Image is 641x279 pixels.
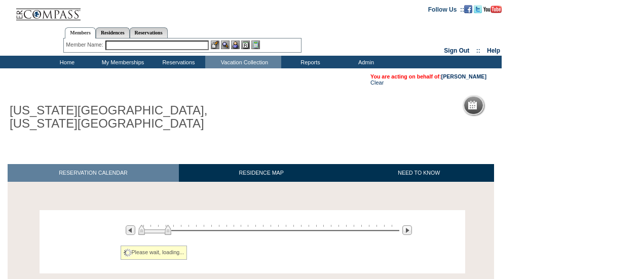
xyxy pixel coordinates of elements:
h1: [US_STATE][GEOGRAPHIC_DATA], [US_STATE][GEOGRAPHIC_DATA] [8,102,235,133]
td: Home [38,56,94,68]
img: Become our fan on Facebook [464,5,472,13]
a: Reservations [130,27,168,38]
div: Please wait, loading... [121,246,187,260]
img: View [221,41,230,49]
a: [PERSON_NAME] [441,73,486,79]
a: Sign Out [444,47,469,54]
a: Become our fan on Facebook [464,6,472,12]
td: My Memberships [94,56,149,68]
img: Follow us on Twitter [474,5,482,13]
img: Next [402,225,412,235]
a: Residences [96,27,130,38]
a: Members [65,27,96,38]
span: :: [476,47,480,54]
img: spinner2.gif [124,249,132,257]
a: Help [487,47,500,54]
img: Subscribe to our YouTube Channel [483,6,502,13]
a: Clear [370,79,384,86]
span: You are acting on behalf of: [370,73,486,79]
img: b_edit.gif [211,41,219,49]
img: Previous [126,225,135,235]
td: Vacation Collection [205,56,281,68]
td: Reservations [149,56,205,68]
td: Admin [337,56,393,68]
a: NEED TO KNOW [344,164,494,182]
a: Subscribe to our YouTube Channel [483,6,502,12]
a: Follow us on Twitter [474,6,482,12]
img: Impersonate [231,41,240,49]
a: RESIDENCE MAP [179,164,344,182]
img: b_calculator.gif [251,41,260,49]
img: Reservations [241,41,250,49]
div: Member Name: [66,41,105,49]
td: Follow Us :: [428,5,464,13]
a: RESERVATION CALENDAR [8,164,179,182]
td: Reports [281,56,337,68]
h5: Reservation Calendar [481,102,558,109]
